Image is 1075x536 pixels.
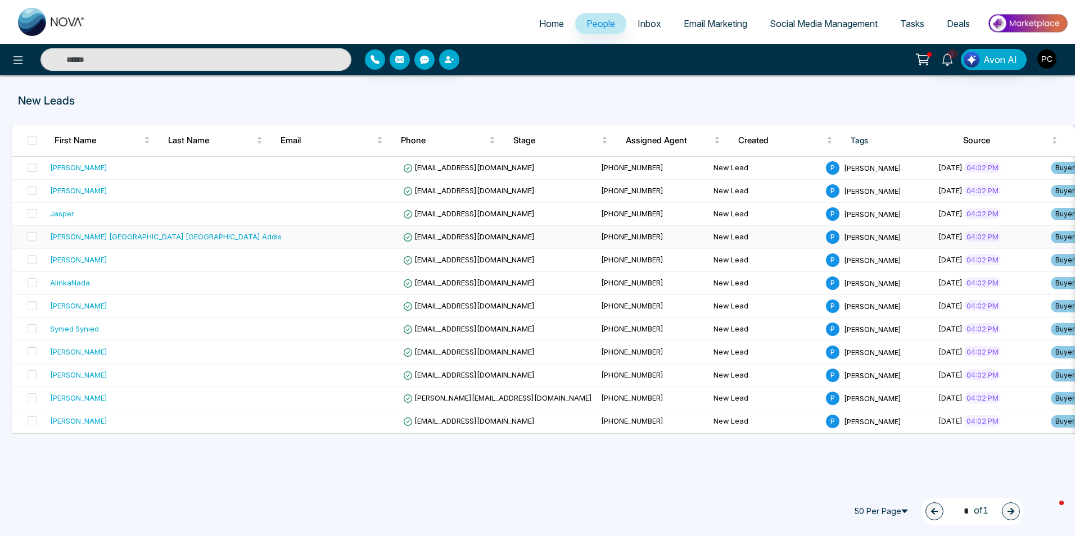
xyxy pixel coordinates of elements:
span: Inbox [638,18,661,29]
span: [DATE] [938,324,963,333]
span: P [826,392,839,405]
th: Source [954,125,1067,156]
th: First Name [46,125,159,156]
button: Avon AI [961,49,1027,70]
td: New Lead [709,203,821,226]
span: [DATE] [938,301,963,310]
a: Tasks [889,13,936,34]
span: [PERSON_NAME] [844,416,901,425]
img: User Avatar [1037,49,1056,69]
span: 04:02 PM [964,162,1001,173]
img: Market-place.gif [987,11,1068,36]
th: Email [272,125,392,156]
td: New Lead [709,180,821,203]
span: [EMAIL_ADDRESS][DOMAIN_NAME] [403,301,535,310]
div: [PERSON_NAME] [50,392,107,403]
span: P [826,415,839,428]
span: [PHONE_NUMBER] [601,163,663,172]
span: [EMAIL_ADDRESS][DOMAIN_NAME] [403,255,535,264]
td: New Lead [709,249,821,272]
div: AlinkaNada [50,277,90,288]
span: Deals [947,18,970,29]
span: [EMAIL_ADDRESS][DOMAIN_NAME] [403,324,535,333]
span: Social Media Management [770,18,878,29]
span: [EMAIL_ADDRESS][DOMAIN_NAME] [403,278,535,287]
td: New Lead [709,226,821,249]
span: 04:02 PM [964,346,1001,357]
span: [PHONE_NUMBER] [601,301,663,310]
td: New Lead [709,387,821,410]
td: New Lead [709,272,821,295]
span: [PHONE_NUMBER] [601,324,663,333]
span: 04:02 PM [964,369,1001,380]
span: 04:02 PM [964,277,1001,288]
span: First Name [55,134,142,147]
span: P [826,299,839,313]
span: Tasks [900,18,924,29]
span: [DATE] [938,393,963,402]
a: Social Media Management [758,13,889,34]
td: New Lead [709,318,821,341]
div: Synied Synied [50,323,99,334]
span: [PERSON_NAME] [844,186,901,195]
span: [PHONE_NUMBER] [601,232,663,241]
td: New Lead [709,410,821,433]
span: 1 [947,49,957,59]
th: Last Name [159,125,272,156]
span: [PERSON_NAME] [844,209,901,218]
span: [DATE] [938,186,963,195]
span: [DATE] [938,209,963,218]
div: [PERSON_NAME] [GEOGRAPHIC_DATA] [GEOGRAPHIC_DATA] Addis [50,231,282,242]
span: [EMAIL_ADDRESS][DOMAIN_NAME] [403,347,535,356]
span: [PHONE_NUMBER] [601,255,663,264]
span: 50 Per Page [849,502,916,520]
span: 04:02 PM [964,392,1001,403]
span: Created [738,134,824,147]
span: [DATE] [938,416,963,425]
td: New Lead [709,295,821,318]
span: Home [539,18,564,29]
th: Assigned Agent [617,125,729,156]
span: [PHONE_NUMBER] [601,209,663,218]
th: Tags [842,125,954,156]
span: 04:02 PM [964,208,1001,219]
img: Nova CRM Logo [18,8,85,36]
span: Phone [401,134,487,147]
span: [PERSON_NAME][EMAIL_ADDRESS][DOMAIN_NAME] [403,393,592,402]
a: Email Marketing [672,13,758,34]
a: People [575,13,626,34]
span: 04:02 PM [964,300,1001,311]
span: [EMAIL_ADDRESS][DOMAIN_NAME] [403,232,535,241]
span: [PHONE_NUMBER] [601,370,663,379]
th: Stage [504,125,617,156]
span: [DATE] [938,255,963,264]
span: [PERSON_NAME] [844,163,901,172]
div: Jasper [50,208,74,219]
a: Home [528,13,575,34]
span: Last Name [168,134,254,147]
span: [PERSON_NAME] [844,347,901,356]
p: New Leads [18,92,1057,109]
span: [DATE] [938,232,963,241]
a: Deals [936,13,981,34]
span: 04:02 PM [964,323,1001,334]
span: [DATE] [938,347,963,356]
div: [PERSON_NAME] [50,346,107,357]
span: 04:02 PM [964,254,1001,265]
span: 04:02 PM [964,415,1001,426]
td: New Lead [709,364,821,387]
span: [PERSON_NAME] [844,301,901,310]
span: P [826,253,839,267]
span: Avon AI [983,53,1017,66]
span: P [826,346,839,359]
span: [EMAIL_ADDRESS][DOMAIN_NAME] [403,186,535,195]
span: [EMAIL_ADDRESS][DOMAIN_NAME] [403,163,535,172]
th: Phone [392,125,504,156]
span: [PERSON_NAME] [844,278,901,287]
span: 04:02 PM [964,185,1001,196]
span: P [826,184,839,198]
span: [PERSON_NAME] [844,232,901,241]
span: 04:02 PM [964,231,1001,242]
span: [PERSON_NAME] [844,324,901,333]
span: P [826,207,839,221]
